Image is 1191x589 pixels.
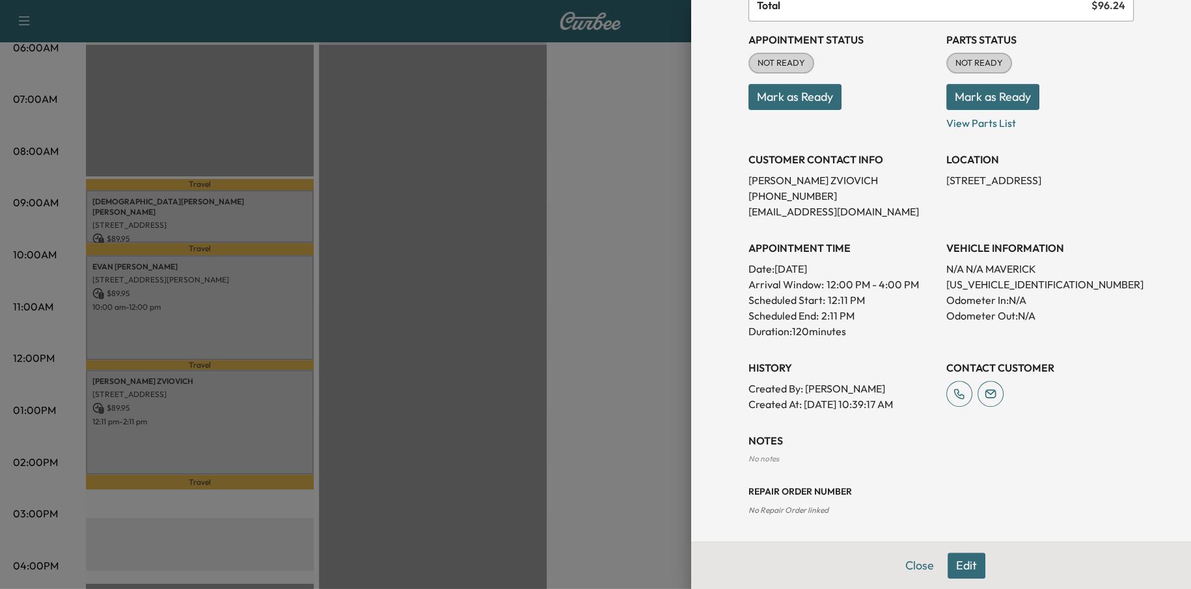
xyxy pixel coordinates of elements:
p: [PERSON_NAME] ZVIOVICH [748,172,936,188]
p: [PHONE_NUMBER] [748,188,936,204]
div: No notes [748,454,1134,464]
h3: Parts Status [946,32,1134,48]
p: Odometer In: N/A [946,292,1134,308]
h3: NOTES [748,433,1134,448]
button: Mark as Ready [946,84,1039,110]
p: N/A N/A MAVERICK [946,261,1134,277]
p: 12:11 PM [828,292,865,308]
span: No Repair Order linked [748,505,828,515]
p: Scheduled End: [748,308,819,323]
p: Arrival Window: [748,277,936,292]
p: Scheduled Start: [748,292,825,308]
p: [US_VEHICLE_IDENTIFICATION_NUMBER] [946,277,1134,292]
p: [STREET_ADDRESS] [946,172,1134,188]
button: Mark as Ready [748,84,842,110]
span: 12:00 PM - 4:00 PM [827,277,919,292]
span: NOT READY [750,57,813,70]
p: Date: [DATE] [748,261,936,277]
h3: APPOINTMENT TIME [748,240,936,256]
p: Created At : [DATE] 10:39:17 AM [748,396,936,412]
p: [EMAIL_ADDRESS][DOMAIN_NAME] [748,204,936,219]
h3: History [748,360,936,376]
h3: CUSTOMER CONTACT INFO [748,152,936,167]
h3: Repair Order number [748,485,1134,498]
p: View Parts List [946,110,1134,131]
button: Edit [948,553,985,579]
span: NOT READY [948,57,1011,70]
p: Created By : [PERSON_NAME] [748,381,936,396]
h3: CONTACT CUSTOMER [946,360,1134,376]
p: Odometer Out: N/A [946,308,1134,323]
h3: LOCATION [946,152,1134,167]
h3: VEHICLE INFORMATION [946,240,1134,256]
button: Close [897,553,942,579]
h3: Appointment Status [748,32,936,48]
p: Duration: 120 minutes [748,323,936,339]
p: 2:11 PM [821,308,855,323]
